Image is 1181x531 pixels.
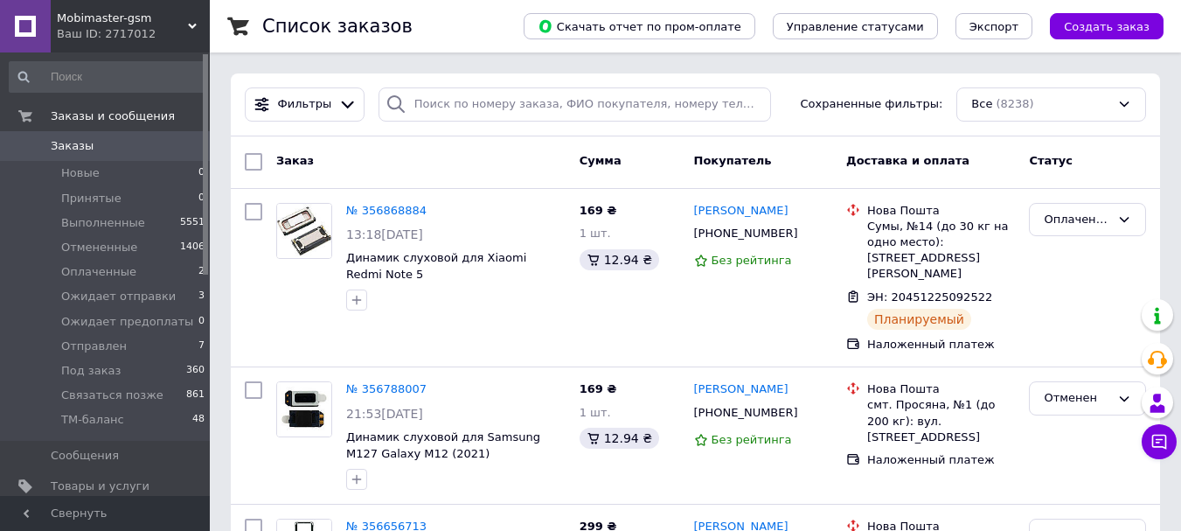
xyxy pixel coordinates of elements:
div: смт. Просяна, №1 (до 200 кг): вул. [STREET_ADDRESS] [867,397,1015,445]
span: 3 [198,289,205,304]
span: Под заказ [61,363,121,379]
div: Оплаченный [1044,211,1110,229]
span: ТМ-баланс [61,412,124,428]
a: № 356788007 [346,382,427,395]
span: ЭН: 20451225092522 [867,290,992,304]
a: Динамик слуховой для Samsung M127 Galaxy M12 (2021) [346,430,540,460]
span: 0 [198,165,205,181]
img: Фото товару [277,204,331,258]
a: Фото товару [276,203,332,259]
span: Новые [61,165,100,181]
span: 21:53[DATE] [346,407,423,421]
span: Без рейтинга [712,254,792,267]
button: Создать заказ [1050,13,1164,39]
span: 360 [186,363,205,379]
div: 12.94 ₴ [580,428,659,449]
span: [PHONE_NUMBER] [694,406,798,419]
span: (8238) [996,97,1033,110]
span: Заказ [276,154,314,167]
span: 861 [186,388,205,403]
span: Заказы и сообщения [51,108,175,124]
span: Mobimaster-gsm [57,10,188,26]
span: Создать заказ [1064,20,1150,33]
span: Сохраненные фильтры: [801,96,943,113]
span: Выполненные [61,215,145,231]
span: Сумма [580,154,622,167]
span: Статус [1029,154,1073,167]
span: 2 [198,264,205,280]
span: Связаться позже [61,388,163,403]
span: Товары и услуги [51,479,149,494]
span: 0 [198,314,205,330]
span: Доставка и оплата [846,154,969,167]
span: 169 ₴ [580,204,617,217]
button: Управление статусами [773,13,938,39]
a: [PERSON_NAME] [694,203,788,220]
span: 48 [192,412,205,428]
span: Экспорт [969,20,1018,33]
span: 5551 [180,215,205,231]
button: Скачать отчет по пром-оплате [524,13,755,39]
div: Наложенный платеж [867,337,1015,353]
span: Без рейтинга [712,433,792,446]
span: Ожидает предоплаты [61,314,193,330]
button: Чат с покупателем [1142,424,1177,459]
span: Заказы [51,138,94,154]
div: Нова Пошта [867,381,1015,397]
a: [PERSON_NAME] [694,381,788,398]
a: № 356868884 [346,204,427,217]
span: 169 ₴ [580,382,617,395]
span: Покупатель [694,154,772,167]
span: 1 шт. [580,406,611,419]
span: Фильтры [278,96,332,113]
span: Все [971,96,992,113]
span: Отправлен [61,339,127,354]
div: Отменен [1044,389,1110,408]
img: Фото товару [277,382,331,437]
a: Создать заказ [1032,19,1164,32]
div: 12.94 ₴ [580,249,659,270]
span: 0 [198,191,205,206]
input: Поиск [9,61,206,93]
span: [PHONE_NUMBER] [694,227,798,240]
span: Оплаченные [61,264,136,280]
span: 13:18[DATE] [346,227,423,241]
div: Планируемый [867,309,971,330]
button: Экспорт [955,13,1032,39]
div: Наложенный платеж [867,452,1015,468]
div: Сумы, №14 (до 30 кг на одно место): [STREET_ADDRESS][PERSON_NAME] [867,219,1015,283]
span: Скачать отчет по пром-оплате [538,18,741,34]
span: 7 [198,339,205,354]
span: Управление статусами [787,20,924,33]
span: Сообщения [51,448,119,464]
span: 1406 [180,240,205,255]
a: Динамик слуховой для Xiaomi Redmi Note 5 [346,251,526,281]
input: Поиск по номеру заказа, ФИО покупателя, номеру телефона, Email, номеру накладной [379,87,771,122]
span: Принятые [61,191,122,206]
span: 1 шт. [580,227,611,240]
a: Фото товару [276,381,332,437]
div: Нова Пошта [867,203,1015,219]
span: Отмененные [61,240,137,255]
h1: Список заказов [262,16,413,37]
span: Ожидает отправки [61,289,176,304]
div: Ваш ID: 2717012 [57,26,210,42]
